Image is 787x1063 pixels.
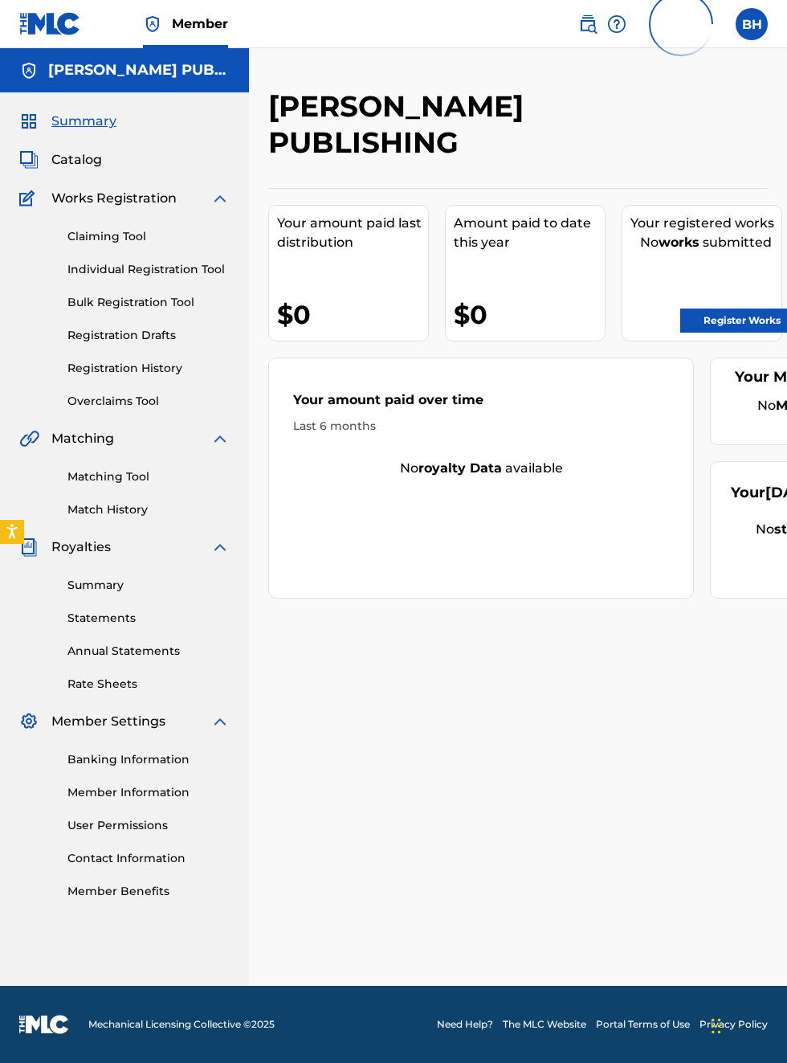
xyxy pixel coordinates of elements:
div: User Menu [736,8,768,40]
a: Bulk Registration Tool [67,294,230,311]
img: Member Settings [19,712,39,731]
iframe: Chat Widget [707,986,787,1063]
a: Rate Sheets [67,676,230,693]
a: Match History [67,501,230,518]
div: Your registered works [630,214,781,233]
a: SummarySummary [19,112,116,131]
img: search [578,14,597,34]
img: Catalog [19,150,39,170]
img: Works Registration [19,189,40,208]
span: Catalog [51,150,102,170]
div: No submitted [630,233,781,252]
img: expand [210,538,230,557]
img: Summary [19,112,39,131]
strong: works [659,235,699,250]
a: Privacy Policy [699,1017,768,1032]
span: Matching [51,429,114,448]
a: Individual Registration Tool [67,261,230,278]
div: Last 6 months [293,418,669,435]
div: Drag [712,1002,721,1050]
a: Need Help? [437,1017,493,1032]
div: Help [607,8,626,40]
a: Matching Tool [67,468,230,485]
h2: [PERSON_NAME] PUBLISHING [268,88,653,161]
span: Member Settings [51,712,165,731]
div: $0 [277,296,428,333]
h5: BOBBY HAMILTON PUBLISHING [48,61,230,80]
a: Statements [67,610,230,627]
a: Member Benefits [67,883,230,900]
img: logo [19,1015,69,1034]
a: Registration Drafts [67,327,230,344]
div: Your amount paid over time [293,390,669,418]
a: Annual Statements [67,643,230,660]
img: Matching [19,429,39,448]
div: Your amount paid last distribution [277,214,428,252]
a: Portal Terms of Use [596,1017,690,1032]
img: Royalties [19,538,39,557]
img: Accounts [19,61,39,80]
a: Claiming Tool [67,228,230,245]
img: Top Rightsholder [143,14,162,34]
img: expand [210,189,230,208]
img: MLC Logo [19,12,81,35]
div: No available [269,459,693,478]
a: Member Information [67,784,230,801]
span: Mechanical Licensing Collective © 2025 [88,1017,275,1032]
a: Banking Information [67,751,230,768]
img: help [607,14,626,34]
span: Member [172,14,228,33]
div: $0 [454,296,605,333]
a: Overclaims Tool [67,393,230,410]
a: The MLC Website [503,1017,586,1032]
img: expand [210,429,230,448]
div: Amount paid to date this year [454,214,605,252]
a: Public Search [578,8,597,40]
img: expand [210,712,230,731]
a: CatalogCatalog [19,150,102,170]
a: Contact Information [67,850,230,867]
span: Summary [51,112,116,131]
strong: royalty data [418,460,502,476]
a: Registration History [67,360,230,377]
a: Summary [67,577,230,594]
a: User Permissions [67,817,230,834]
span: Works Registration [51,189,177,208]
span: Royalties [51,538,111,557]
